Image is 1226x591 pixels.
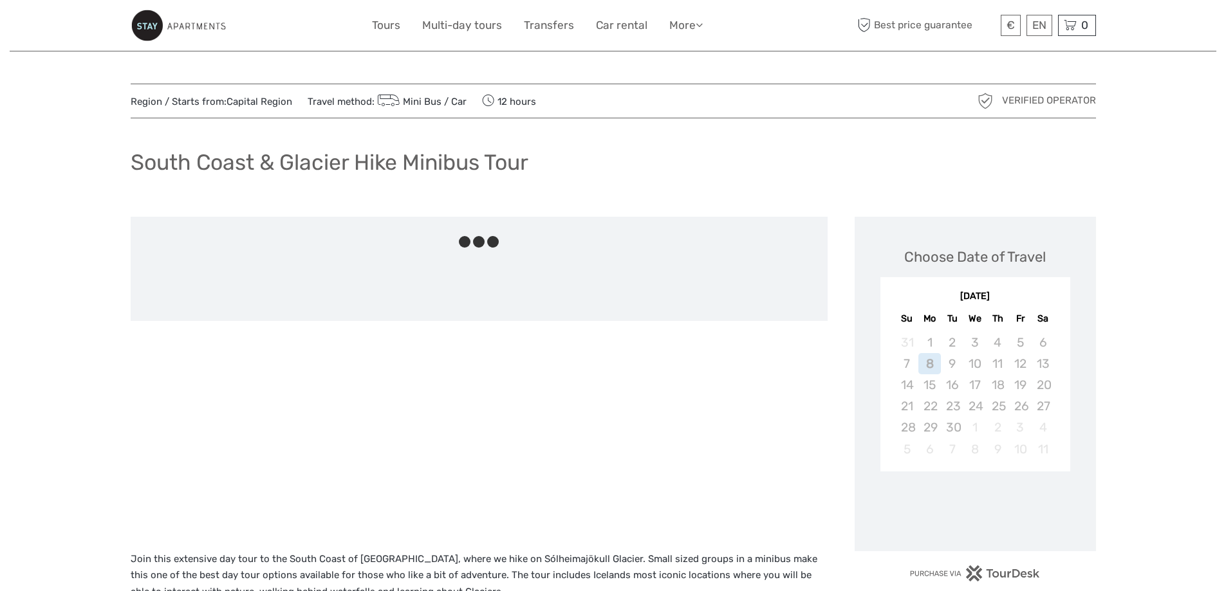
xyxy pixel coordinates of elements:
a: Car rental [596,16,647,35]
span: 12 hours [482,92,536,110]
div: Not available Sunday, October 5th, 2025 [896,439,918,460]
div: Not available Tuesday, September 30th, 2025 [941,417,963,438]
span: 0 [1079,19,1090,32]
div: Not available Sunday, August 31st, 2025 [896,332,918,353]
a: More [669,16,703,35]
div: Not available Sunday, September 7th, 2025 [896,353,918,374]
div: Not available Saturday, September 27th, 2025 [1032,396,1054,417]
div: Not available Monday, September 29th, 2025 [918,417,941,438]
div: Not available Thursday, October 9th, 2025 [987,439,1009,460]
img: verified_operator_grey_128.png [975,91,996,111]
div: Not available Friday, September 26th, 2025 [1009,396,1032,417]
div: Not available Saturday, September 6th, 2025 [1032,332,1054,353]
div: [DATE] [880,290,1070,304]
div: Not available Thursday, September 4th, 2025 [987,332,1009,353]
div: Mo [918,310,941,327]
img: 801-99f4e115-ac62-49e2-8b0f-3d46981aaa15_logo_small.jpg [131,10,226,41]
div: Not available Thursday, September 11th, 2025 [987,353,1009,374]
div: Tu [941,310,963,327]
a: Multi-day tours [422,16,502,35]
div: Not available Tuesday, September 2nd, 2025 [941,332,963,353]
div: Not available Wednesday, September 3rd, 2025 [963,332,986,353]
div: Choose Date of Travel [904,247,1046,267]
a: Transfers [524,16,574,35]
div: We [963,310,986,327]
div: Not available Monday, September 22nd, 2025 [918,396,941,417]
div: Th [987,310,1009,327]
div: Not available Friday, September 5th, 2025 [1009,332,1032,353]
span: € [1007,19,1015,32]
img: PurchaseViaTourDesk.png [909,565,1040,581]
h1: South Coast & Glacier Hike Minibus Tour [131,149,528,176]
div: Su [896,310,918,327]
div: Not available Friday, September 12th, 2025 [1009,353,1032,374]
div: Not available Monday, September 1st, 2025 [918,332,941,353]
span: Best price guarantee [855,15,998,36]
div: Not available Wednesday, October 8th, 2025 [963,439,986,460]
div: Not available Saturday, October 4th, 2025 [1032,417,1054,438]
div: Not available Saturday, September 20th, 2025 [1032,374,1054,396]
a: Capital Region [227,96,292,107]
div: Not available Tuesday, September 23rd, 2025 [941,396,963,417]
span: Region / Starts from: [131,95,292,109]
div: Not available Saturday, October 11th, 2025 [1032,439,1054,460]
div: Loading... [971,505,980,513]
div: Not available Sunday, September 14th, 2025 [896,374,918,396]
a: Mini Bus / Car [375,96,467,107]
div: Not available Tuesday, September 16th, 2025 [941,374,963,396]
div: Not available Wednesday, September 17th, 2025 [963,374,986,396]
div: Not available Sunday, September 28th, 2025 [896,417,918,438]
span: Verified Operator [1002,94,1096,107]
div: Not available Thursday, October 2nd, 2025 [987,417,1009,438]
div: Not available Friday, September 19th, 2025 [1009,374,1032,396]
div: Not available Wednesday, October 1st, 2025 [963,417,986,438]
div: Not available Monday, September 15th, 2025 [918,374,941,396]
div: Not available Tuesday, October 7th, 2025 [941,439,963,460]
div: Not available Friday, October 3rd, 2025 [1009,417,1032,438]
div: Not available Thursday, September 18th, 2025 [987,374,1009,396]
div: month 2025-09 [884,332,1066,460]
div: Not available Saturday, September 13th, 2025 [1032,353,1054,374]
div: Not available Wednesday, September 10th, 2025 [963,353,986,374]
div: Not available Monday, October 6th, 2025 [918,439,941,460]
div: Not available Wednesday, September 24th, 2025 [963,396,986,417]
a: Tours [372,16,400,35]
div: Not available Sunday, September 21st, 2025 [896,396,918,417]
div: Sa [1032,310,1054,327]
span: Travel method: [308,92,467,110]
div: Not available Friday, October 10th, 2025 [1009,439,1032,460]
div: EN [1026,15,1052,36]
div: Fr [1009,310,1032,327]
div: Not available Tuesday, September 9th, 2025 [941,353,963,374]
div: Not available Monday, September 8th, 2025 [918,353,941,374]
div: Not available Thursday, September 25th, 2025 [987,396,1009,417]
